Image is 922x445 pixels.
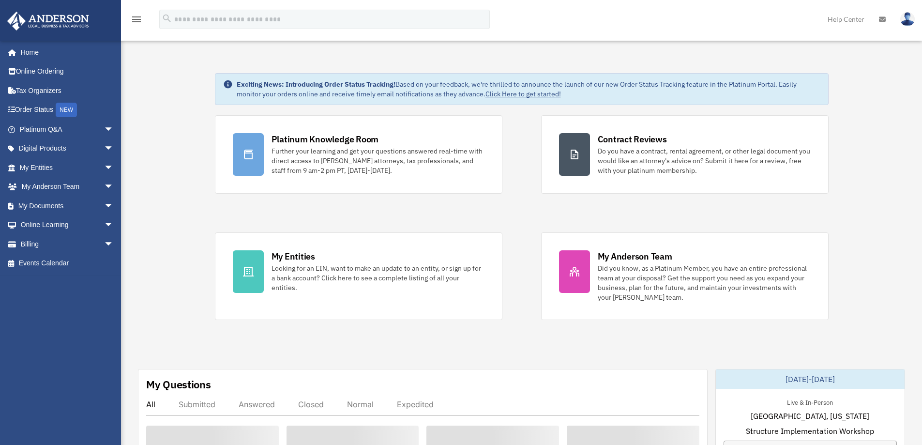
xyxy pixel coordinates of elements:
a: Click Here to get started! [485,90,561,98]
a: My Documentsarrow_drop_down [7,196,128,215]
a: Online Learningarrow_drop_down [7,215,128,235]
div: Live & In-Person [779,397,841,407]
a: My Entities Looking for an EIN, want to make an update to an entity, or sign up for a bank accoun... [215,232,502,320]
span: Structure Implementation Workshop [746,425,874,437]
div: Platinum Knowledge Room [272,133,379,145]
div: All [146,399,155,409]
div: [DATE]-[DATE] [716,369,905,389]
div: Closed [298,399,324,409]
img: Anderson Advisors Platinum Portal [4,12,92,31]
a: Order StatusNEW [7,100,128,120]
a: Online Ordering [7,62,128,81]
div: Do you have a contract, rental agreement, or other legal document you would like an attorney's ad... [598,146,811,175]
a: Billingarrow_drop_down [7,234,128,254]
div: Normal [347,399,374,409]
span: arrow_drop_down [104,120,123,139]
a: Digital Productsarrow_drop_down [7,139,128,158]
i: search [162,13,172,24]
div: NEW [56,103,77,117]
div: Submitted [179,399,215,409]
a: Home [7,43,123,62]
a: My Anderson Teamarrow_drop_down [7,177,128,197]
div: My Questions [146,377,211,392]
span: arrow_drop_down [104,196,123,216]
div: My Anderson Team [598,250,672,262]
div: Answered [239,399,275,409]
span: arrow_drop_down [104,215,123,235]
div: Based on your feedback, we're thrilled to announce the launch of our new Order Status Tracking fe... [237,79,820,99]
a: menu [131,17,142,25]
i: menu [131,14,142,25]
span: arrow_drop_down [104,139,123,159]
div: Contract Reviews [598,133,667,145]
a: Events Calendar [7,254,128,273]
div: Expedited [397,399,434,409]
span: [GEOGRAPHIC_DATA], [US_STATE] [751,410,869,422]
span: arrow_drop_down [104,234,123,254]
a: Platinum Q&Aarrow_drop_down [7,120,128,139]
strong: Exciting News: Introducing Order Status Tracking! [237,80,395,89]
div: My Entities [272,250,315,262]
a: My Entitiesarrow_drop_down [7,158,128,177]
img: User Pic [900,12,915,26]
div: Did you know, as a Platinum Member, you have an entire professional team at your disposal? Get th... [598,263,811,302]
a: Tax Organizers [7,81,128,100]
span: arrow_drop_down [104,158,123,178]
div: Looking for an EIN, want to make an update to an entity, or sign up for a bank account? Click her... [272,263,484,292]
span: arrow_drop_down [104,177,123,197]
a: Platinum Knowledge Room Further your learning and get your questions answered real-time with dire... [215,115,502,194]
a: Contract Reviews Do you have a contract, rental agreement, or other legal document you would like... [541,115,829,194]
a: My Anderson Team Did you know, as a Platinum Member, you have an entire professional team at your... [541,232,829,320]
div: Further your learning and get your questions answered real-time with direct access to [PERSON_NAM... [272,146,484,175]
